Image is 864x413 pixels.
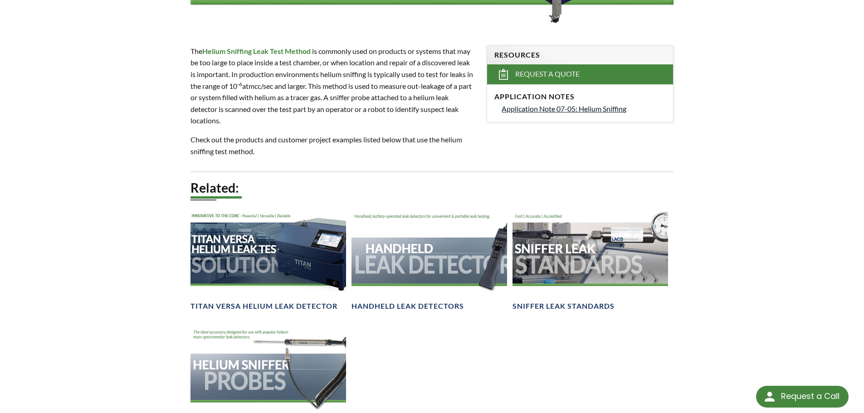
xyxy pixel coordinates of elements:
[487,64,673,84] a: Request a Quote
[513,301,615,311] h4: Sniffer Leak Standards
[781,386,840,407] div: Request a Call
[351,209,507,311] a: Handheld Leak Detector headerHandheld Leak Detectors
[502,104,626,113] span: Application Note 07-05: Helium Sniffing
[351,301,464,311] h4: Handheld Leak Detectors
[762,389,777,404] img: round button
[190,45,476,126] p: The is commonly used on products or systems that may be too large to place inside a test chamber,...
[502,103,666,115] a: Application Note 07-05: Helium Sniffing
[237,81,242,87] sup: -6
[756,386,849,408] div: Request a Call
[494,50,666,60] h4: Resources
[202,47,311,55] strong: Helium Sniffing Leak Test Method
[515,69,580,79] span: Request a Quote
[190,209,346,311] a: TITAN VERSA Helium Leak Test Solutions headerTITAN VERSA Helium Leak Detector
[494,92,666,102] h4: Application Notes
[190,180,674,196] h2: Related:
[190,301,337,311] h4: TITAN VERSA Helium Leak Detector
[190,134,476,157] p: Check out the products and customer project examples listed below that use the helium sniffing te...
[513,209,668,311] a: Sniffer Leak Standards headerSniffer Leak Standards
